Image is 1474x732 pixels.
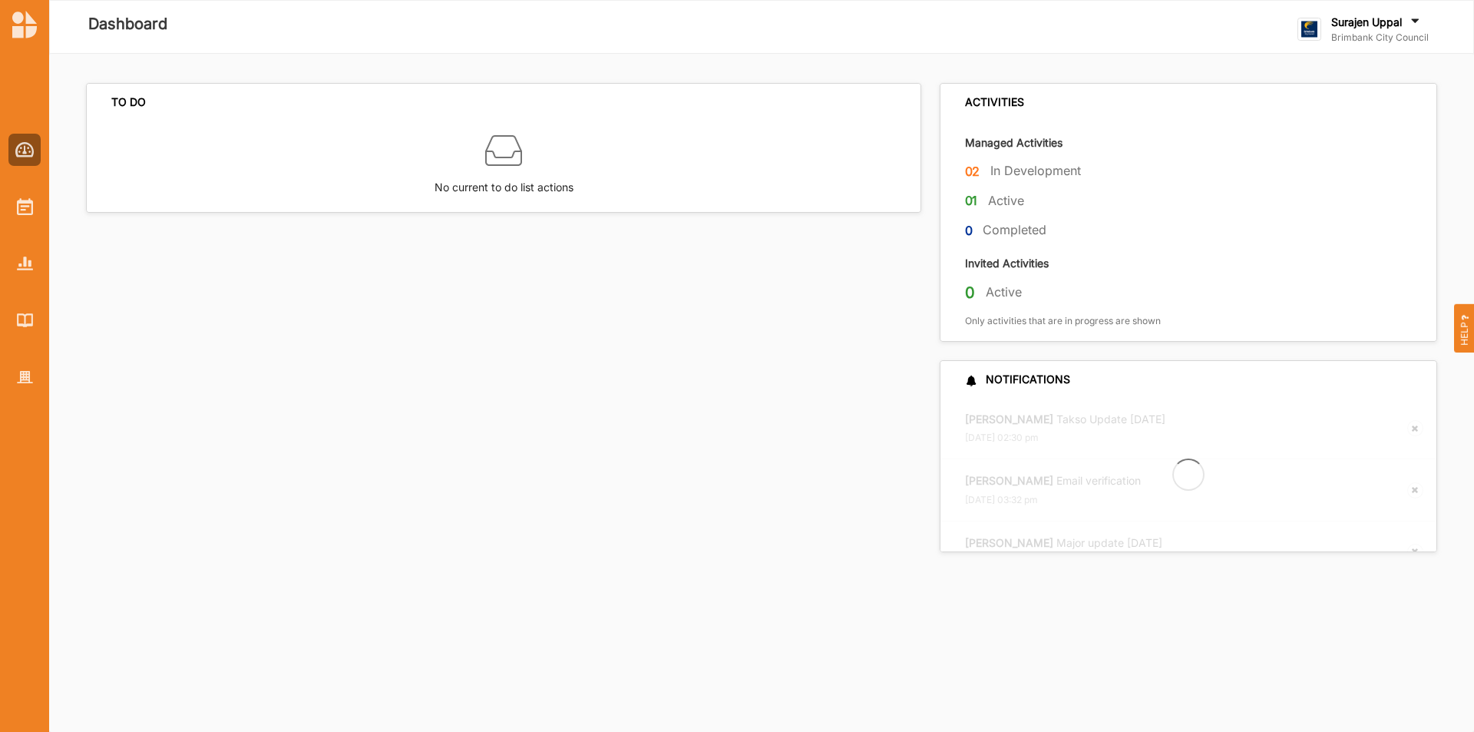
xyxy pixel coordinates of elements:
[485,132,522,169] img: box
[15,142,35,157] img: Dashboard
[8,304,41,336] a: Library
[17,257,33,270] img: Reports
[1331,31,1429,44] label: Brimbank City Council
[17,198,33,215] img: Activities
[435,169,573,196] label: No current to do list actions
[17,371,33,384] img: Organisation
[17,313,33,326] img: Library
[1331,15,1402,29] label: Surajen Uppal
[965,315,1161,327] label: Only activities that are in progress are shown
[988,193,1024,209] label: Active
[990,163,1081,179] label: In Development
[965,283,975,303] label: 0
[12,11,37,38] img: logo
[8,361,41,393] a: Organisation
[111,95,146,109] div: TO DO
[965,135,1063,150] label: Managed Activities
[965,162,980,181] label: 02
[965,95,1024,109] div: ACTIVITIES
[88,12,167,37] label: Dashboard
[965,191,978,210] label: 01
[965,221,973,240] label: 0
[8,190,41,223] a: Activities
[8,134,41,166] a: Dashboard
[986,284,1022,300] label: Active
[1297,18,1321,41] img: logo
[965,373,1070,386] div: NOTIFICATIONS
[965,256,1049,270] label: Invited Activities
[983,222,1046,238] label: Completed
[8,247,41,280] a: Reports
